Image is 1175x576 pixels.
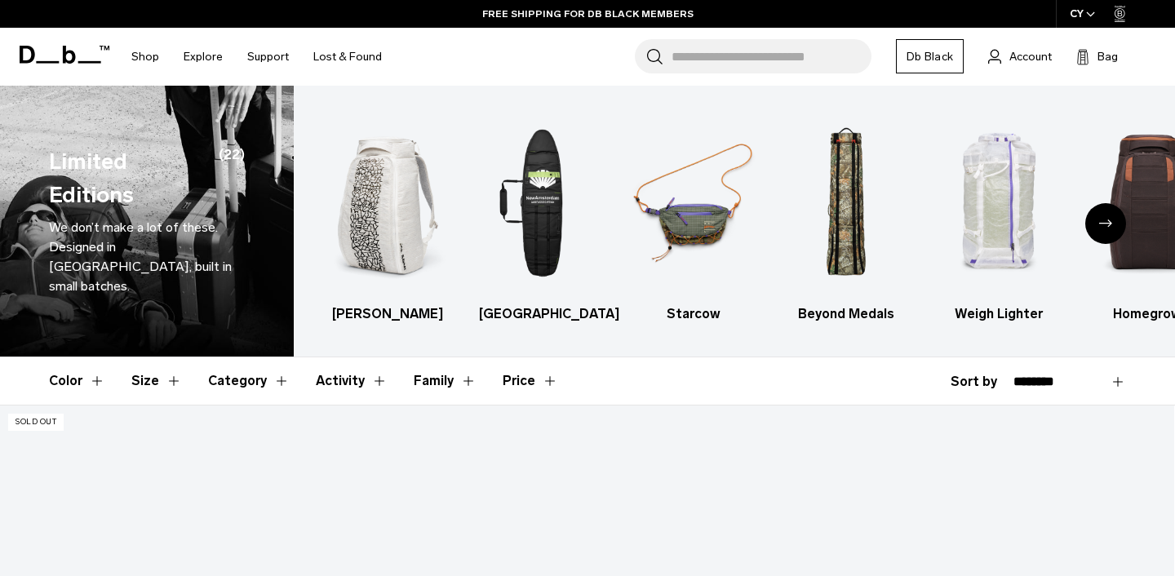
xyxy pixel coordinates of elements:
span: (22) [219,145,245,211]
a: Account [988,47,1052,66]
span: Bag [1097,48,1118,65]
button: Toggle Filter [49,357,105,405]
a: Support [247,28,289,86]
h3: Beyond Medals [784,304,908,324]
a: Db Starcow [632,110,756,324]
img: Db [937,110,1061,296]
img: Db [326,110,450,296]
button: Bag [1076,47,1118,66]
img: Db [632,110,756,296]
h3: Starcow [632,304,756,324]
a: Db [GEOGRAPHIC_DATA] [479,110,603,324]
a: FREE SHIPPING FOR DB BLACK MEMBERS [482,7,694,21]
button: Toggle Filter [208,357,290,405]
a: Db Weigh Lighter [937,110,1061,324]
li: 1 / 7 [326,110,450,324]
button: Toggle Price [503,357,558,405]
h3: [GEOGRAPHIC_DATA] [479,304,603,324]
li: 2 / 7 [479,110,603,324]
a: Db Black [896,39,964,73]
li: 3 / 7 [632,110,756,324]
button: Toggle Filter [316,357,388,405]
span: Account [1009,48,1052,65]
a: Db Beyond Medals [784,110,908,324]
a: Shop [131,28,159,86]
a: Explore [184,28,223,86]
img: Db [784,110,908,296]
p: We don’t make a lot of these. Designed in [GEOGRAPHIC_DATA], built in small batches. [49,218,245,296]
div: Next slide [1085,203,1126,244]
h3: [PERSON_NAME] [326,304,450,324]
h1: Limited Editions [49,145,213,211]
img: Db [479,110,603,296]
p: Sold Out [8,414,64,431]
li: 4 / 7 [784,110,908,324]
button: Toggle Filter [131,357,182,405]
h3: Weigh Lighter [937,304,1061,324]
nav: Main Navigation [119,28,394,86]
a: Db [PERSON_NAME] [326,110,450,324]
li: 5 / 7 [937,110,1061,324]
button: Toggle Filter [414,357,477,405]
a: Lost & Found [313,28,382,86]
